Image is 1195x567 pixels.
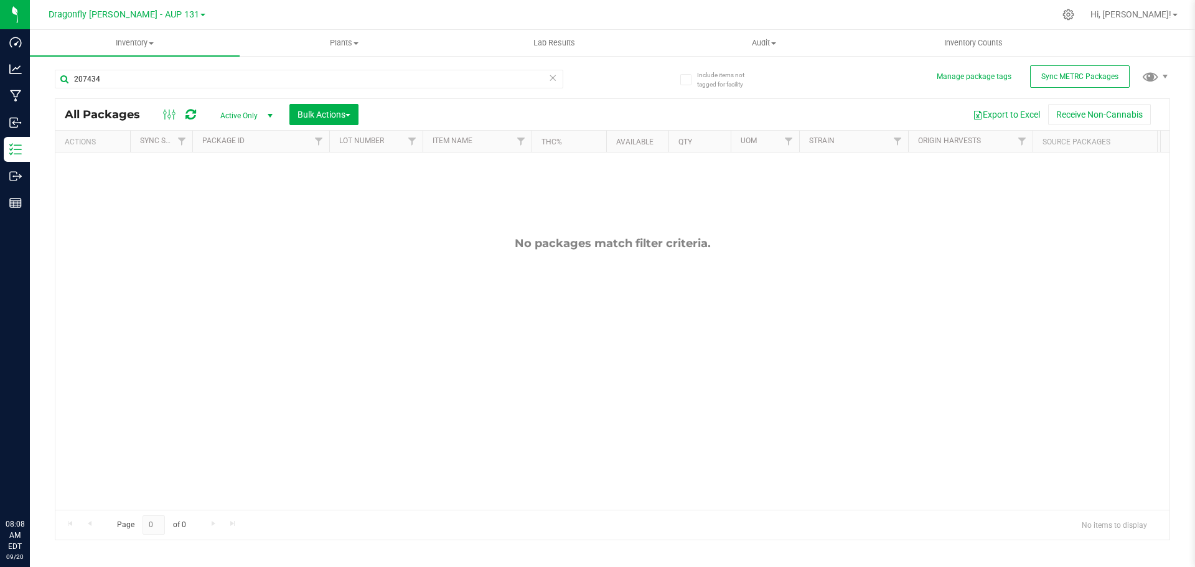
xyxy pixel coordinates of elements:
[9,116,22,129] inline-svg: Inbound
[140,136,188,145] a: Sync Status
[65,108,152,121] span: All Packages
[240,30,449,56] a: Plants
[869,30,1079,56] a: Inventory Counts
[660,37,868,49] span: Audit
[6,552,24,561] p: 09/20
[9,170,22,182] inline-svg: Outbound
[65,138,125,146] div: Actions
[616,138,654,146] a: Available
[927,37,1019,49] span: Inventory Counts
[30,30,240,56] a: Inventory
[433,136,472,145] a: Item Name
[172,131,192,152] a: Filter
[1090,9,1171,19] span: Hi, [PERSON_NAME]!
[402,131,423,152] a: Filter
[1012,131,1033,152] a: Filter
[106,515,196,535] span: Page of 0
[1033,131,1157,152] th: Source Packages
[1048,104,1151,125] button: Receive Non-Cannabis
[697,70,759,89] span: Include items not tagged for facility
[548,70,557,86] span: Clear
[511,131,532,152] a: Filter
[1030,65,1130,88] button: Sync METRC Packages
[9,90,22,102] inline-svg: Manufacturing
[9,197,22,209] inline-svg: Reports
[55,70,563,88] input: Search Package ID, Item Name, SKU, Lot or Part Number...
[517,37,592,49] span: Lab Results
[659,30,869,56] a: Audit
[309,131,329,152] a: Filter
[541,138,562,146] a: THC%
[55,237,1169,250] div: No packages match filter criteria.
[741,136,757,145] a: UOM
[965,104,1048,125] button: Export to Excel
[6,518,24,552] p: 08:08 AM EDT
[678,138,692,146] a: Qty
[449,30,659,56] a: Lab Results
[918,136,981,145] a: Origin Harvests
[298,110,350,119] span: Bulk Actions
[9,36,22,49] inline-svg: Dashboard
[937,72,1011,82] button: Manage package tags
[240,37,449,49] span: Plants
[202,136,245,145] a: Package ID
[49,9,199,20] span: Dragonfly [PERSON_NAME] - AUP 131
[9,143,22,156] inline-svg: Inventory
[12,467,50,505] iframe: Resource center
[809,136,835,145] a: Strain
[1061,9,1076,21] div: Manage settings
[1041,72,1118,81] span: Sync METRC Packages
[289,104,358,125] button: Bulk Actions
[1072,515,1157,534] span: No items to display
[888,131,908,152] a: Filter
[779,131,799,152] a: Filter
[30,37,240,49] span: Inventory
[37,466,52,480] iframe: Resource center unread badge
[9,63,22,75] inline-svg: Analytics
[339,136,384,145] a: Lot Number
